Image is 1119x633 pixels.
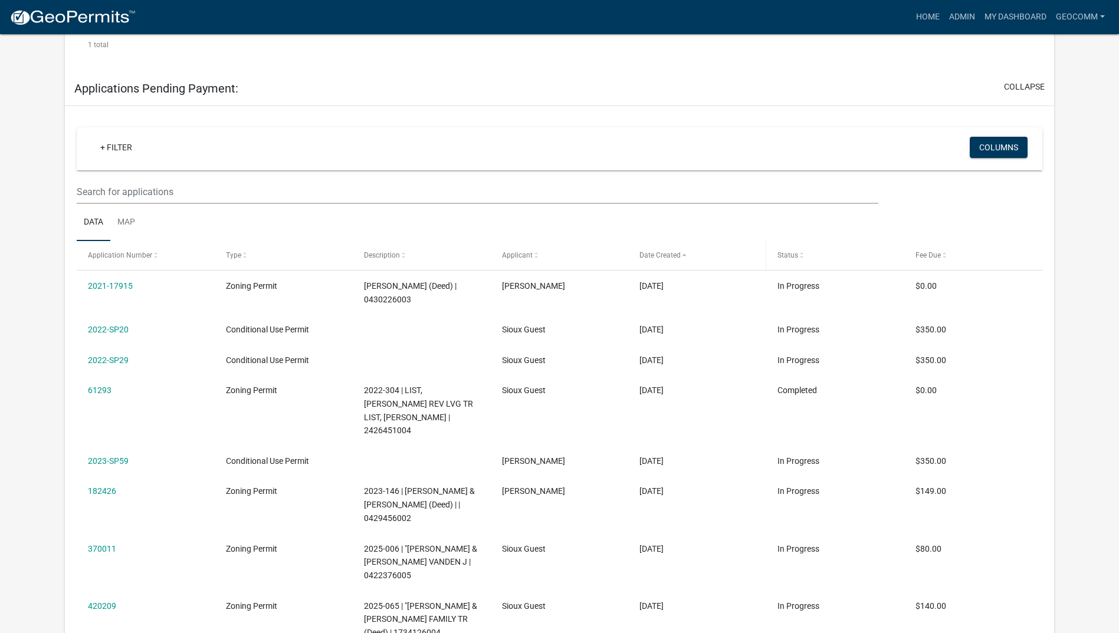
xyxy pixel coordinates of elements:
[77,204,110,242] a: Data
[490,241,628,269] datatable-header-cell: Applicant
[980,6,1051,28] a: My Dashboard
[639,601,664,611] span: 05/13/2025
[502,325,546,334] span: Sioux Guest
[628,241,766,269] datatable-header-cell: Date Created
[226,486,277,496] span: Zoning Permit
[1051,6,1110,28] a: GeoComm
[364,281,457,304] span: HAKEN, DAVID A. (Deed) | 0430226003
[639,385,664,395] span: 09/09/2022
[88,544,116,553] a: 370011
[502,601,546,611] span: Sioux Guest
[502,456,565,466] span: Nathan Mark De Hoogh
[777,355,819,365] span: In Progress
[226,544,277,553] span: Zoning Permit
[915,385,937,395] span: $0.00
[639,251,681,259] span: Date Created
[364,385,473,435] span: 2022-304 | LIST, JOSEPH P. REV LVG TR LIST, JOSEPH | 2426451004
[88,456,129,466] a: 2023-SP59
[915,601,946,611] span: $140.00
[364,486,475,523] span: 2023-146 | BONESTROO, TOMMY & LAURA REV TR (Deed) | | 0429456002
[915,251,941,259] span: Fee Due
[1004,81,1045,93] button: collapse
[226,355,309,365] span: Conditional Use Permit
[226,251,241,259] span: Type
[777,281,819,291] span: In Progress
[88,486,116,496] a: 182426
[944,6,980,28] a: Admin
[77,241,215,269] datatable-header-cell: Application Number
[639,281,664,291] span: 10/27/2021
[88,601,116,611] a: 420209
[915,281,937,291] span: $0.00
[215,241,353,269] datatable-header-cell: Type
[915,486,946,496] span: $149.00
[639,325,664,334] span: 06/24/2022
[88,281,133,291] a: 2021-17915
[91,137,142,158] a: + Filter
[502,486,565,496] span: Michael Drilling
[77,180,878,204] input: Search for applications
[639,544,664,553] span: 01/29/2025
[502,355,546,365] span: Sioux Guest
[639,486,664,496] span: 10/17/2023
[915,456,946,466] span: $350.00
[777,544,819,553] span: In Progress
[110,204,142,242] a: Map
[226,385,277,395] span: Zoning Permit
[777,251,798,259] span: Status
[226,456,309,466] span: Conditional Use Permit
[502,385,546,395] span: Sioux Guest
[639,456,664,466] span: 04/12/2023
[353,241,491,269] datatable-header-cell: Description
[502,281,565,291] span: Joe Smith
[777,601,819,611] span: In Progress
[777,456,819,466] span: In Progress
[226,601,277,611] span: Zoning Permit
[364,544,477,581] span: 2025-006 | "BOSCH, GREGORY A. & TERESA E. VANDEN J | 0422376005
[77,30,1042,60] div: 1 total
[915,544,941,553] span: $80.00
[970,137,1028,158] button: Columns
[364,251,400,259] span: Description
[777,385,817,395] span: Completed
[226,325,309,334] span: Conditional Use Permit
[88,385,111,395] a: 61293
[915,325,946,334] span: $350.00
[911,6,944,28] a: Home
[226,281,277,291] span: Zoning Permit
[777,486,819,496] span: In Progress
[777,325,819,334] span: In Progress
[766,241,904,269] datatable-header-cell: Status
[88,355,129,365] a: 2022-SP29
[904,241,1042,269] datatable-header-cell: Fee Due
[502,251,533,259] span: Applicant
[915,355,946,365] span: $350.00
[74,81,238,95] h5: Applications Pending Payment:
[88,325,129,334] a: 2022-SP20
[502,544,546,553] span: Sioux Guest
[639,355,664,365] span: 08/11/2022
[88,251,152,259] span: Application Number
